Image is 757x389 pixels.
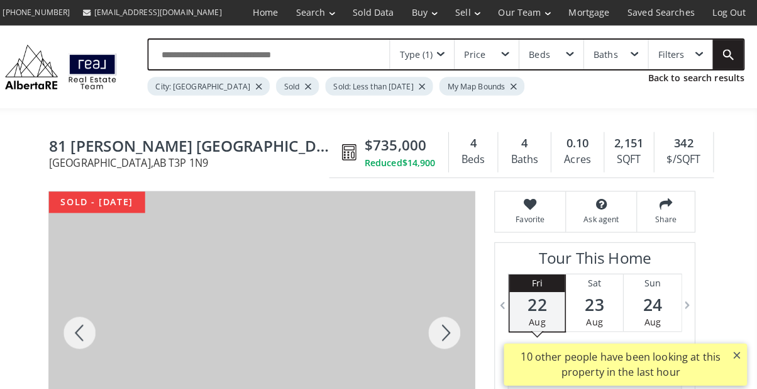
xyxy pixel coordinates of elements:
[514,269,568,287] div: Fri
[158,76,278,94] div: City: [GEOGRAPHIC_DATA]
[575,210,632,221] span: Ask agent
[406,49,438,58] div: Type (1)
[569,290,625,308] span: 23
[460,133,495,149] div: 4
[88,1,237,24] a: [EMAIL_ADDRESS][DOMAIN_NAME]
[61,135,343,155] span: 81 Howse Mount NE
[13,41,133,91] img: Logo
[561,133,599,149] div: 0.10
[509,133,548,149] div: 4
[460,147,495,166] div: Beds
[333,76,438,94] div: Sold: Less than [DATE]
[445,76,528,94] div: My Map Bounds
[533,310,549,322] span: Aug
[509,147,548,166] div: Baths
[626,269,682,287] div: Sun
[284,76,326,94] div: Sold
[646,310,662,322] span: Aug
[645,210,689,221] span: Share
[569,269,625,287] div: Sat
[626,290,682,308] span: 24
[469,49,490,58] div: Price
[106,7,231,18] span: [EMAIL_ADDRESS][DOMAIN_NAME]
[561,147,599,166] div: Acres
[660,49,685,58] div: Filters
[61,155,343,165] span: [GEOGRAPHIC_DATA] , AB T3P 1N9
[613,147,649,166] div: SQFT
[662,147,707,166] div: $/SQFT
[662,133,707,149] div: 342
[506,210,562,221] span: Favorite
[596,49,620,58] div: Baths
[408,154,441,166] span: $14,900
[514,290,568,308] span: 22
[649,70,744,83] a: Back to search results
[514,344,731,373] div: 10 other people have been looking at this property in the last hour
[727,337,747,360] button: ×
[371,133,432,152] span: $735,000
[61,188,155,209] div: sold - [DATE]
[16,7,82,18] span: [PHONE_NUMBER]
[512,245,683,269] h3: Tour This Home
[617,133,645,149] span: 2,151
[371,154,441,166] div: Reduced
[533,49,553,58] div: Beds
[589,310,605,322] span: Aug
